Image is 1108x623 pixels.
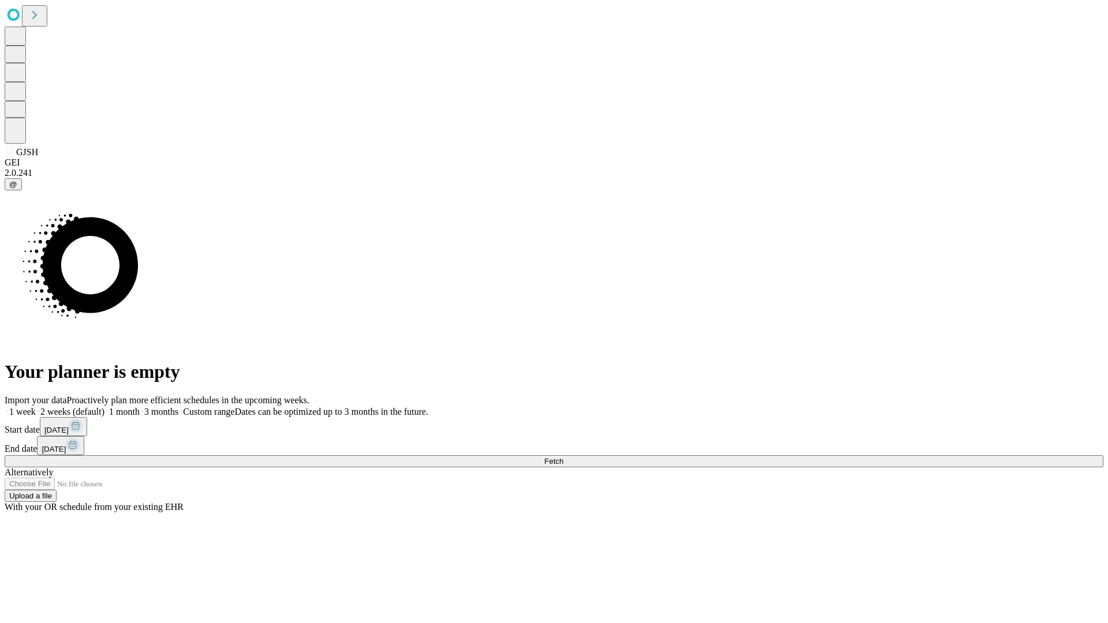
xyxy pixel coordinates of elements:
button: @ [5,178,22,190]
span: Proactively plan more efficient schedules in the upcoming weeks. [67,395,309,405]
span: GJSH [16,147,38,157]
span: [DATE] [42,445,66,453]
span: @ [9,180,17,189]
span: Fetch [544,457,563,466]
div: End date [5,436,1103,455]
div: Start date [5,417,1103,436]
span: 3 months [144,407,178,416]
span: 2 weeks (default) [40,407,104,416]
div: GEI [5,157,1103,168]
span: [DATE] [44,426,69,434]
span: Alternatively [5,467,53,477]
span: Custom range [183,407,234,416]
span: With your OR schedule from your existing EHR [5,502,184,512]
h1: Your planner is empty [5,361,1103,382]
span: Dates can be optimized up to 3 months in the future. [235,407,428,416]
button: Upload a file [5,490,57,502]
button: [DATE] [40,417,87,436]
span: Import your data [5,395,67,405]
button: Fetch [5,455,1103,467]
div: 2.0.241 [5,168,1103,178]
span: 1 week [9,407,36,416]
button: [DATE] [37,436,84,455]
span: 1 month [109,407,140,416]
